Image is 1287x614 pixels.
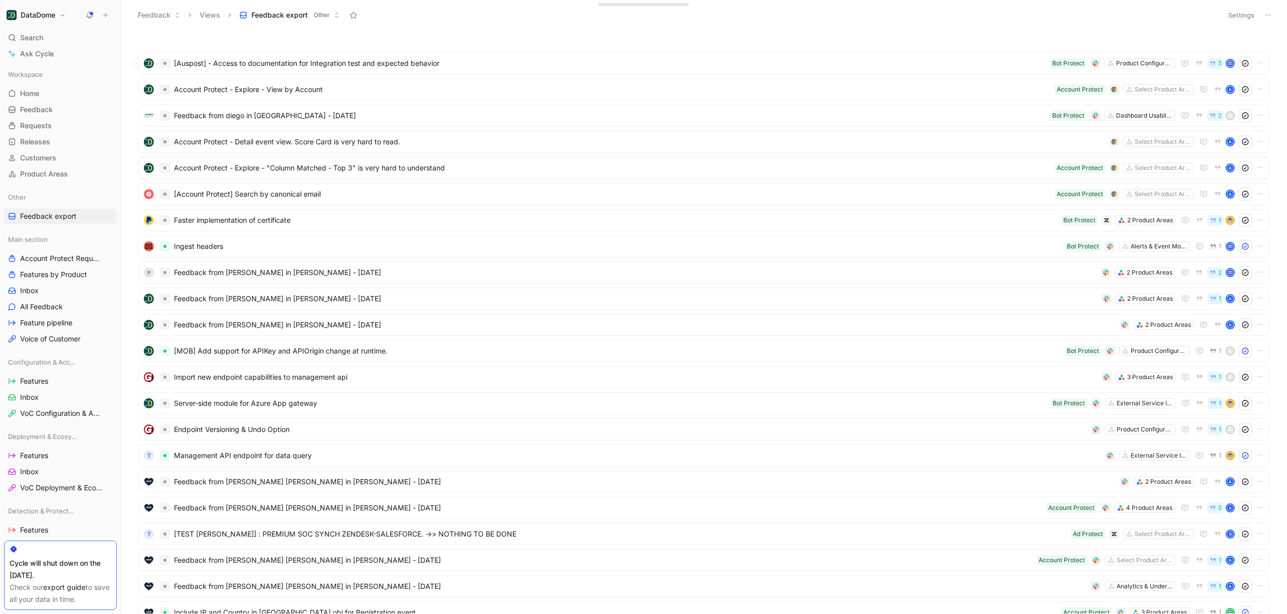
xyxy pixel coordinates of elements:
div: A [1227,112,1234,119]
button: 2 [1207,267,1224,278]
a: Requests [4,118,117,133]
div: Analytics & Understanding [1117,581,1173,591]
a: PFeedback from [PERSON_NAME] in [PERSON_NAME] - [DATE]2 Product Areas2avatar [138,261,1269,284]
span: Feedback from diego in [GEOGRAPHIC_DATA] - [DATE] [174,110,1046,122]
span: Endpoint Versioning & Undo Option [174,423,1087,435]
span: Customers [20,153,56,163]
img: avatar [1227,269,1234,276]
span: Feature pipeline [20,318,72,328]
img: DataDome [7,10,17,20]
a: logoFeedback from [PERSON_NAME] [PERSON_NAME] in [PERSON_NAME] - [DATE]Select Product AreasAccoun... [138,549,1269,571]
div: A [1227,138,1234,145]
div: Select Product Areas [1135,189,1191,199]
span: Feedback from [PERSON_NAME] [PERSON_NAME] in [PERSON_NAME] - [DATE] [174,554,1033,566]
img: logo [144,424,154,434]
div: 2 Product Areas [1145,477,1191,487]
a: Inbox [4,539,117,554]
button: 1 [1208,345,1224,357]
button: 1 [1208,241,1224,252]
img: logo [144,398,154,408]
a: logoFaster implementation of certificate2 Product AreasBot Protect1avatar [138,209,1269,231]
span: Feedback from [PERSON_NAME] in [PERSON_NAME] - [DATE] [174,267,1097,279]
a: logoIngest headersAlerts & Event MonitoringBot Protect1avatar [138,235,1269,257]
span: [MOB] Add support for APIKey and APIOrigin change at runtime. [174,345,1061,357]
span: Home [20,89,39,99]
span: Account Protect - Detail event view. Score Card is very hard to read. [174,136,1105,148]
div: Detection & Protection [4,503,117,518]
img: avatar [1227,217,1234,224]
a: All Feedback [4,299,117,314]
button: 5 [1207,502,1224,513]
span: Features [20,376,48,386]
div: 2 Product Areas [1127,215,1173,225]
img: avatar [1227,243,1234,250]
img: logo [144,294,154,304]
a: Account Protect Requests [4,251,117,266]
div: Dashboard Usability & Efficiency [1116,111,1172,121]
a: logoImport new endpoint capabilities to management api3 Product Areas1A [138,366,1269,388]
img: logo [144,163,154,173]
span: Configuration & Access [8,357,76,367]
img: logo [144,58,154,68]
div: A [1227,583,1234,590]
span: Server-side module for Azure App gateway [174,397,1047,409]
span: Product Areas [20,169,68,179]
a: logoFeedback from [PERSON_NAME] [PERSON_NAME] in [PERSON_NAME] - [DATE]2 Product AreasA [138,471,1269,493]
div: Workspace [4,67,117,82]
div: Detection & ProtectionFeaturesInboxVoC Detection & Protection [4,503,117,570]
a: T[TEST [PERSON_NAME]] : PREMIUM SOC SYNCH ZENDESK-SALESFORCE. ->> NOTHING TO BE DONESelect Produc... [138,523,1269,545]
img: logo [144,320,154,330]
img: logo [144,137,154,147]
div: A [1227,191,1234,198]
div: Account Protect [1048,503,1094,513]
div: A [1227,321,1234,328]
div: Deployment & EcosystemFeaturesInboxVoC Deployment & Ecosystem [4,429,117,495]
span: 1 [1219,296,1222,302]
span: 5 [1218,505,1222,511]
a: logoAccount Protect - Detail event view. Score Card is very hard to read.Select Product AreasA [138,131,1269,153]
div: Deployment & Ecosystem [4,429,117,444]
div: Account Protect [1057,163,1103,173]
a: Features [4,522,117,538]
span: [Account Protect] Search by canonical email [174,188,1051,200]
span: Main section [8,234,48,244]
a: logo[MOB] Add support for APIKey and APIOrigin change at runtime.Product ConfigurationBot Protect1A [138,340,1269,362]
div: 2 Product Areas [1127,268,1172,278]
span: Workspace [8,69,43,79]
button: 5 [1207,58,1224,69]
img: logo [144,346,154,356]
span: 1 [1219,374,1222,380]
a: Inbox [4,464,117,479]
div: A [1227,426,1234,433]
div: Product Configuration [1131,346,1187,356]
div: A [1227,86,1234,93]
span: 5 [1218,60,1222,66]
span: 1 [1219,426,1222,432]
a: Inbox [4,390,117,405]
span: 2 [1218,113,1222,119]
span: Search [20,32,43,44]
div: A [1227,557,1234,564]
span: Voice of Customer [20,334,80,344]
div: Main sectionAccount Protect RequestsFeatures by ProductInboxAll FeedbackFeature pipelineVoice of ... [4,232,117,346]
div: Select Product Areas [1117,555,1173,565]
button: Views [195,8,225,23]
button: Feedback [133,8,185,23]
img: logo [144,581,154,591]
img: logo [144,241,154,251]
span: Other [8,192,26,202]
span: Feedback from [PERSON_NAME] in [PERSON_NAME] - [DATE] [174,293,1097,305]
span: [Auspost] - Access to documentation for Integration test and expected behavior [174,57,1046,69]
div: P [144,268,154,278]
div: Bot Protect [1053,398,1085,408]
span: 1 [1219,583,1222,589]
div: Cycle will shut down on the [DATE]. [10,557,111,581]
button: 1 [1208,398,1224,409]
img: logo [144,372,154,382]
button: 1 [1208,555,1224,566]
h1: DataDome [21,11,55,20]
div: Select Product Areas [1135,163,1191,173]
div: Bot Protect [1052,111,1084,121]
img: logo [144,477,154,487]
span: 1 [1219,453,1222,459]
